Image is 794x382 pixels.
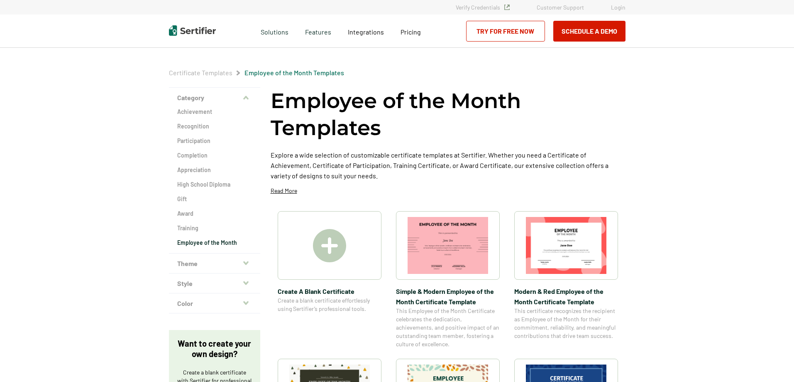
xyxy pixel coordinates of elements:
[177,239,252,247] a: Employee of the Month
[177,151,252,160] a: Completion
[177,137,252,145] a: Participation
[177,224,252,232] a: Training
[169,25,216,36] img: Sertifier | Digital Credentialing Platform
[177,195,252,203] a: Gift
[408,217,488,274] img: Simple & Modern Employee of the Month Certificate Template
[401,28,421,36] span: Pricing
[278,296,381,313] span: Create a blank certificate effortlessly using Sertifier’s professional tools.
[526,217,606,274] img: Modern & Red Employee of the Month Certificate Template
[514,211,618,348] a: Modern & Red Employee of the Month Certificate TemplateModern & Red Employee of the Month Certifi...
[177,108,252,116] a: Achievement
[244,69,344,76] a: Employee of the Month Templates
[504,5,510,10] img: Verified
[278,286,381,296] span: Create A Blank Certificate
[169,108,260,254] div: Category
[514,286,618,307] span: Modern & Red Employee of the Month Certificate Template
[169,274,260,293] button: Style
[401,26,421,36] a: Pricing
[396,307,500,348] span: This Employee of the Month Certificate celebrates the dedication, achievements, and positive impa...
[396,286,500,307] span: Simple & Modern Employee of the Month Certificate Template
[305,26,331,36] span: Features
[466,21,545,42] a: Try for Free Now
[177,166,252,174] a: Appreciation
[348,26,384,36] a: Integrations
[537,4,584,11] a: Customer Support
[177,209,252,218] a: Award
[456,4,510,11] a: Verify Credentials
[169,69,232,77] span: Certificate Templates
[396,211,500,348] a: Simple & Modern Employee of the Month Certificate TemplateSimple & Modern Employee of the Month C...
[271,150,625,181] p: Explore a wide selection of customizable certificate templates at Sertifier. Whether you need a C...
[313,229,346,262] img: Create A Blank Certificate
[261,26,288,36] span: Solutions
[177,180,252,189] a: High School Diploma
[271,187,297,195] p: Read More
[244,69,344,77] span: Employee of the Month Templates
[348,28,384,36] span: Integrations
[169,293,260,313] button: Color
[177,122,252,131] a: Recognition
[169,69,344,77] div: Breadcrumb
[169,88,260,108] button: Category
[177,338,252,359] p: Want to create your own design?
[271,87,625,141] h1: Employee of the Month Templates
[169,254,260,274] button: Theme
[169,69,232,76] a: Certificate Templates
[611,4,625,11] a: Login
[514,307,618,340] span: This certificate recognizes the recipient as Employee of the Month for their commitment, reliabil...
